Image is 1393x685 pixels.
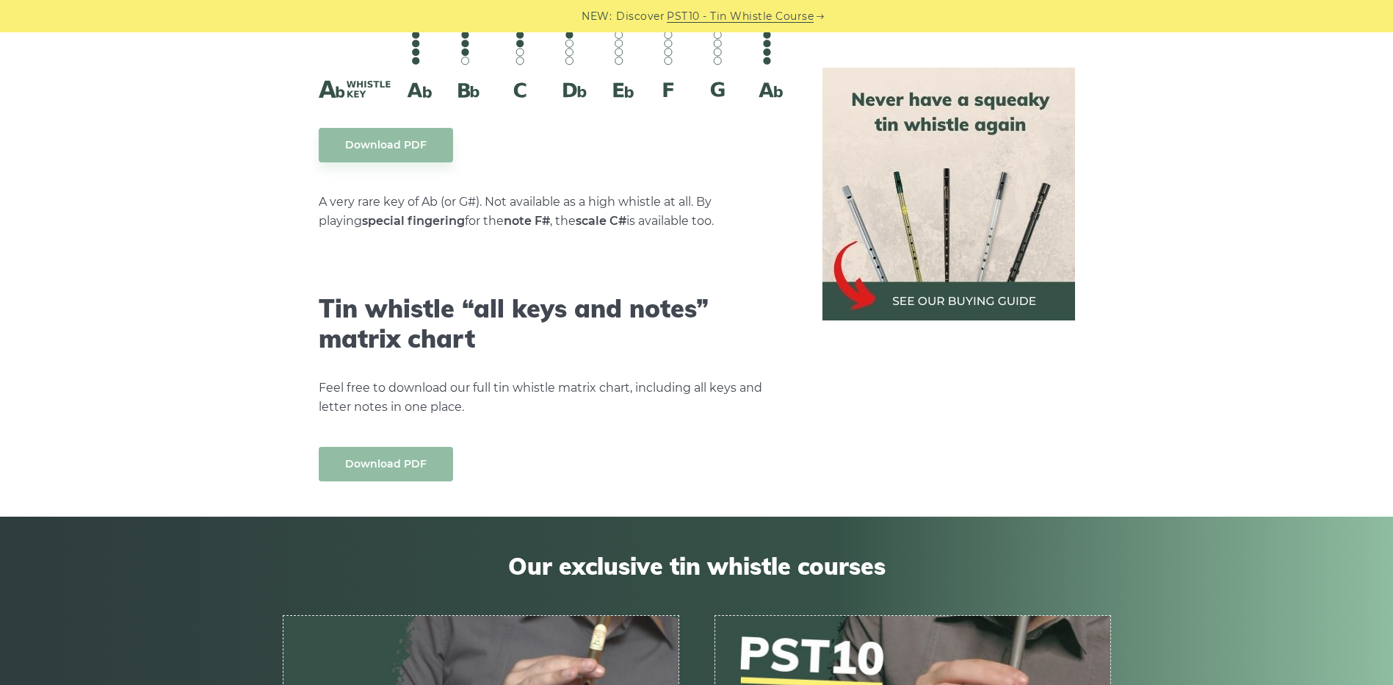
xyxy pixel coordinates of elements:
strong: special fingering [362,214,465,228]
p: A very rare key of Ab (or G#). Not available as a high whistle at all. By playing for the , the i... [319,193,787,231]
a: Download PDF [319,128,453,162]
h2: Tin whistle “all keys and notes” matrix chart [319,294,787,354]
span: NEW: [582,8,612,25]
span: Our exclusive tin whistle courses [283,552,1111,580]
span: Discover [616,8,665,25]
p: Feel free to download our full tin whistle matrix chart, including all keys and letter notes in o... [319,379,787,417]
img: tin whistle buying guide [822,68,1075,320]
a: Download PDF [319,447,453,481]
strong: scale C# [576,214,626,228]
strong: note F# [504,214,550,228]
a: PST10 - Tin Whistle Course [667,8,814,25]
